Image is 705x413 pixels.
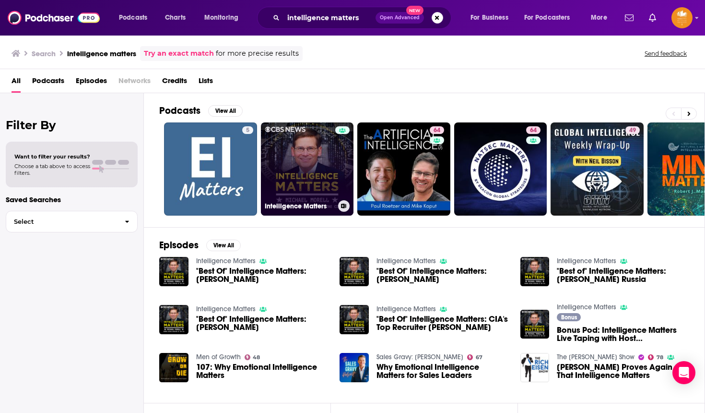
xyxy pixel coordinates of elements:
[557,267,689,283] a: "Best of" Intelligence Matters: Putin's Russia
[557,326,689,342] a: Bonus Pod: Intelligence Matters Live Taping with Host Michael Morell
[199,73,213,93] a: Lists
[204,11,238,24] span: Monitoring
[557,363,689,379] a: Daryl Morey Proves Again That Intelligence Matters
[8,9,100,27] img: Podchaser - Follow, Share and Rate Podcasts
[376,305,436,313] a: Intelligence Matters
[196,267,329,283] a: "Best Of" Intelligence Matters: Anthony Fauci
[6,211,138,232] button: Select
[208,105,243,117] button: View All
[206,240,241,251] button: View All
[261,122,354,216] a: Intelligence Matters
[340,353,369,382] a: Why Emotional Intelligence Matters for Sales Leaders
[159,10,191,25] a: Charts
[621,10,637,26] a: Show notifications dropdown
[376,315,509,331] a: "Best Of" Intelligence Matters: CIA's Top Recruiter Sheronda Dorsey
[253,355,260,360] span: 48
[32,49,56,58] h3: Search
[557,267,689,283] span: "Best of" Intelligence Matters: [PERSON_NAME] Russia
[12,73,21,93] a: All
[162,73,187,93] a: Credits
[557,257,616,265] a: Intelligence Matters
[625,126,640,134] a: 49
[196,315,329,331] a: "Best Of" Intelligence Matters: Gayle Tzemach Lemmon
[196,363,329,379] a: 107: Why Emotional Intelligence Matters
[165,11,186,24] span: Charts
[245,354,260,360] a: 48
[216,48,299,59] span: for more precise results
[196,257,256,265] a: Intelligence Matters
[530,126,537,135] span: 64
[520,310,550,339] img: Bonus Pod: Intelligence Matters Live Taping with Host Michael Morell
[657,355,663,360] span: 78
[376,267,509,283] a: "Best Of" Intelligence Matters: Clarissa Ward
[557,303,616,311] a: Intelligence Matters
[159,239,199,251] h2: Episodes
[671,7,693,28] button: Show profile menu
[672,361,695,384] div: Open Intercom Messenger
[159,305,188,334] img: "Best Of" Intelligence Matters: Gayle Tzemach Lemmon
[266,7,460,29] div: Search podcasts, credits, & more...
[557,353,634,361] a: The Rich Eisen Show
[476,355,482,360] span: 67
[6,118,138,132] h2: Filter By
[118,73,151,93] span: Networks
[584,10,619,25] button: open menu
[283,10,376,25] input: Search podcasts, credits, & more...
[551,122,644,216] a: 49
[196,315,329,331] span: "Best Of" Intelligence Matters: [PERSON_NAME]
[159,353,188,382] img: 107: Why Emotional Intelligence Matters
[518,10,584,25] button: open menu
[14,163,90,176] span: Choose a tab above to access filters.
[380,15,420,20] span: Open Advanced
[246,126,249,135] span: 5
[67,49,136,58] h3: intelligence matters
[159,105,243,117] a: PodcastsView All
[198,10,251,25] button: open menu
[648,354,663,360] a: 78
[112,10,160,25] button: open menu
[671,7,693,28] img: User Profile
[164,122,257,216] a: 5
[14,153,90,160] span: Want to filter your results?
[629,126,636,135] span: 49
[159,105,200,117] h2: Podcasts
[32,73,64,93] a: Podcasts
[376,315,509,331] span: "Best Of" Intelligence Matters: CIA's Top Recruiter [PERSON_NAME]
[340,305,369,334] img: "Best Of" Intelligence Matters: CIA's Top Recruiter Sheronda Dorsey
[144,48,214,59] a: Try an exact match
[406,6,423,15] span: New
[464,10,520,25] button: open menu
[376,267,509,283] span: "Best Of" Intelligence Matters: [PERSON_NAME]
[196,305,256,313] a: Intelligence Matters
[526,126,540,134] a: 64
[467,354,482,360] a: 67
[642,49,690,58] button: Send feedback
[591,11,607,24] span: More
[6,195,138,204] p: Saved Searches
[520,257,550,286] img: "Best of" Intelligence Matters: Putin's Russia
[524,11,570,24] span: For Podcasters
[76,73,107,93] a: Episodes
[430,126,444,134] a: 64
[470,11,508,24] span: For Business
[376,363,509,379] a: Why Emotional Intelligence Matters for Sales Leaders
[454,122,547,216] a: 64
[520,353,550,382] img: Daryl Morey Proves Again That Intelligence Matters
[557,363,689,379] span: [PERSON_NAME] Proves Again That Intelligence Matters
[434,126,440,135] span: 64
[561,315,577,320] span: Bonus
[159,239,241,251] a: EpisodesView All
[119,11,147,24] span: Podcasts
